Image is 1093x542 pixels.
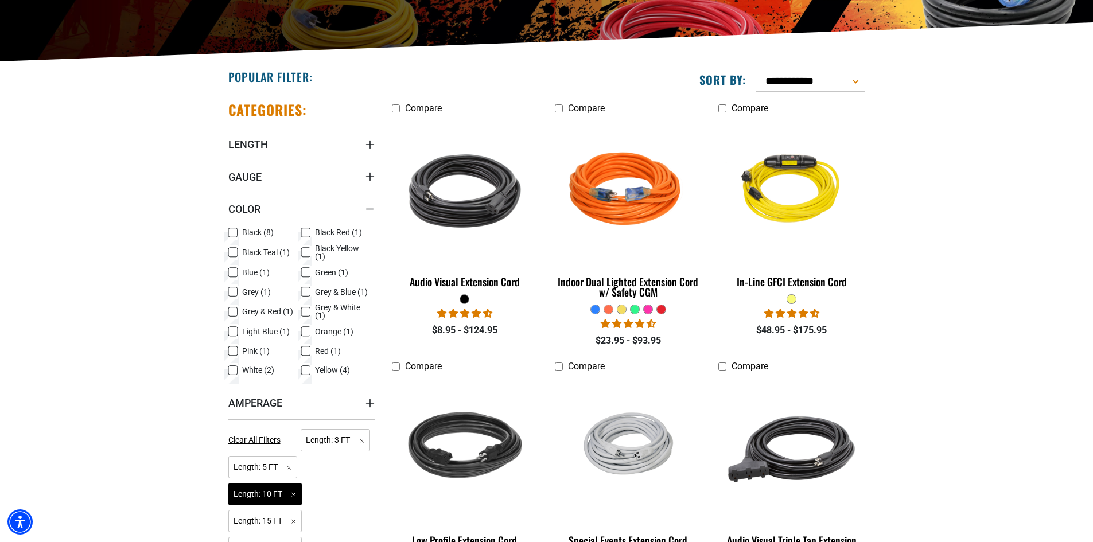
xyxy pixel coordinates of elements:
summary: Gauge [228,161,375,193]
summary: Amperage [228,387,375,419]
span: Grey & White (1) [315,303,370,319]
div: $8.95 - $124.95 [392,323,538,337]
img: black [392,383,537,515]
a: Length: 15 FT [228,515,302,526]
span: Compare [568,103,605,114]
span: Compare [405,361,442,372]
summary: Length [228,128,375,160]
summary: Color [228,193,375,225]
span: Compare [732,361,768,372]
img: black [392,125,537,257]
span: Length: 10 FT [228,483,302,505]
a: black Audio Visual Extension Cord [392,119,538,294]
span: Color [228,202,260,216]
a: Clear All Filters [228,434,285,446]
span: 4.62 stars [764,308,819,319]
span: Gauge [228,170,262,184]
div: In-Line GFCI Extension Cord [718,276,865,287]
span: Clear All Filters [228,435,281,444]
a: Length: 10 FT [228,488,302,499]
span: 4.68 stars [437,308,492,319]
label: Sort by: [699,72,746,87]
div: $48.95 - $175.95 [718,323,865,337]
span: Length: 5 FT [228,456,298,478]
span: Length [228,138,268,151]
span: Black (8) [242,228,274,236]
img: white [556,402,701,497]
span: Black Red (1) [315,228,362,236]
span: Black Yellow (1) [315,244,370,260]
span: Red (1) [315,347,341,355]
img: orange [556,125,701,257]
a: Length: 3 FT [301,434,370,445]
span: Blue (1) [242,268,270,276]
div: $23.95 - $93.95 [555,334,701,348]
span: Compare [732,103,768,114]
a: Yellow In-Line GFCI Extension Cord [718,119,865,294]
span: Black Teal (1) [242,248,290,256]
span: Grey (1) [242,288,271,296]
img: Yellow [719,125,864,257]
div: Audio Visual Extension Cord [392,276,538,287]
span: Length: 3 FT [301,429,370,451]
a: orange Indoor Dual Lighted Extension Cord w/ Safety CGM [555,119,701,304]
span: White (2) [242,366,274,374]
h2: Categories: [228,101,308,119]
h2: Popular Filter: [228,69,313,84]
span: Length: 15 FT [228,510,302,532]
span: Compare [568,361,605,372]
span: 4.40 stars [601,318,656,329]
span: Orange (1) [315,327,353,336]
span: Compare [405,103,442,114]
span: Amperage [228,396,282,410]
img: black [719,383,864,515]
span: Green (1) [315,268,348,276]
span: Yellow (4) [315,366,350,374]
span: Grey & Blue (1) [315,288,368,296]
div: Accessibility Menu [7,509,33,535]
span: Light Blue (1) [242,327,290,336]
span: Grey & Red (1) [242,307,293,315]
div: Indoor Dual Lighted Extension Cord w/ Safety CGM [555,276,701,297]
a: Length: 5 FT [228,461,298,472]
span: Pink (1) [242,347,270,355]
